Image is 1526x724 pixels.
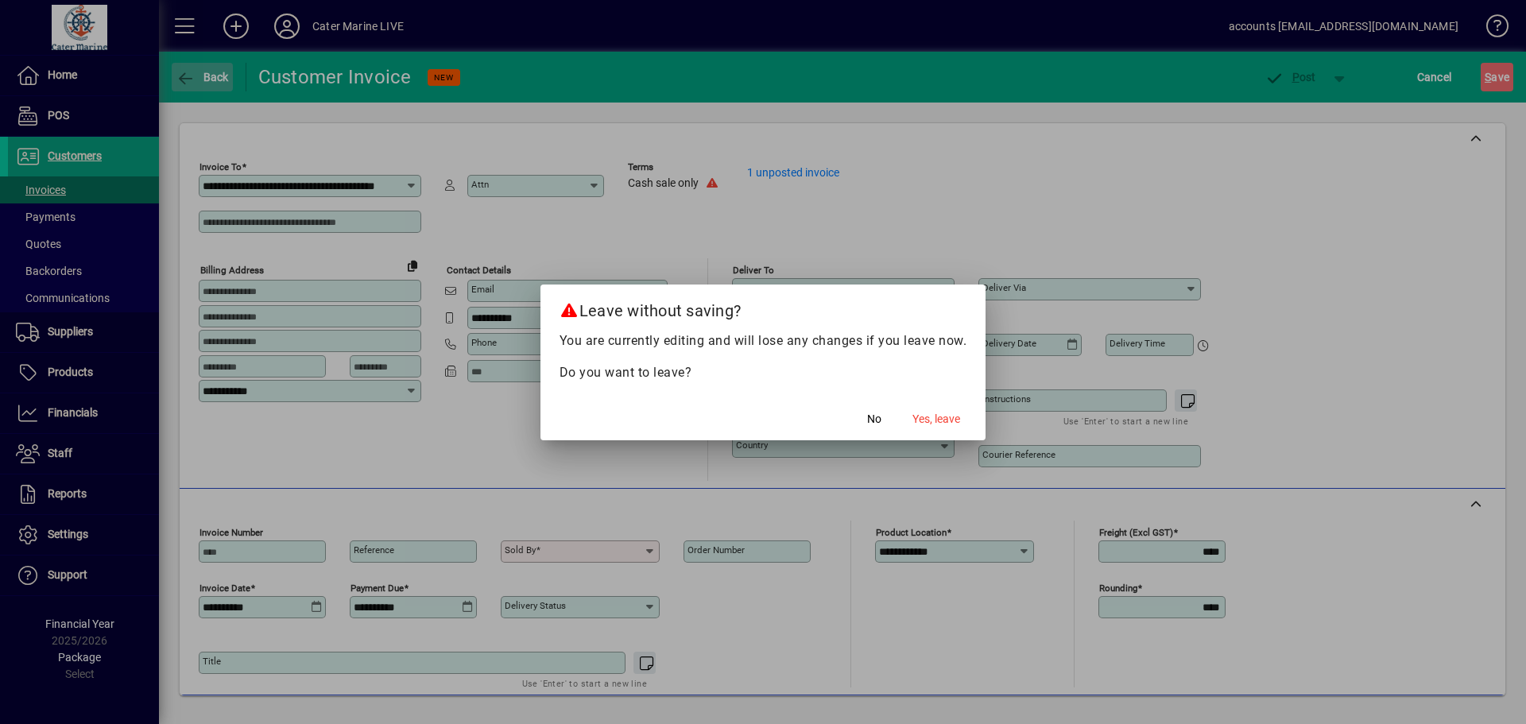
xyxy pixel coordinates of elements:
[867,411,881,428] span: No
[906,405,966,434] button: Yes, leave
[560,363,967,382] p: Do you want to leave?
[560,331,967,350] p: You are currently editing and will lose any changes if you leave now.
[912,411,960,428] span: Yes, leave
[540,285,986,331] h2: Leave without saving?
[849,405,900,434] button: No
